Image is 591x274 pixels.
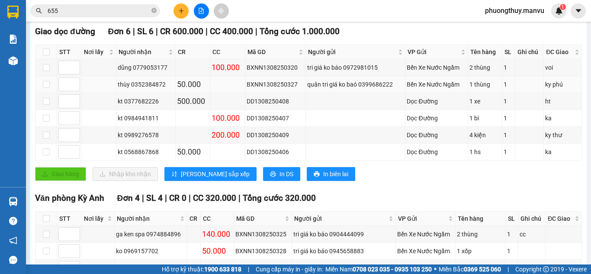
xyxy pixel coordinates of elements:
[506,212,518,226] th: SL
[35,167,86,181] button: uploadGiao hàng
[116,229,186,239] div: ga ken spa 0974884896
[187,212,201,226] th: CR
[405,144,468,161] td: Dọc Đường
[260,26,340,36] span: Tổng cước 1.000.000
[507,263,517,273] div: 1
[504,63,514,72] div: 1
[263,167,300,181] button: printerIn DS
[457,229,504,239] div: 2 thùng
[247,130,304,140] div: DD1308250409
[256,264,323,274] span: Cung cấp máy in - giấy in:
[218,8,224,14] span: aim
[555,7,563,15] img: icon-new-feature
[507,264,509,274] span: |
[469,130,501,140] div: 4 kiện
[434,268,437,271] span: ⚪️
[151,7,157,15] span: close-circle
[407,80,466,89] div: Bến Xe Nước Ngầm
[469,63,501,72] div: 2 thùng
[397,263,454,273] div: Bến Xe Nước Ngầm
[545,113,580,123] div: ka
[118,97,174,106] div: kt 0377682226
[118,80,174,89] div: thùy 0352384872
[202,262,232,274] div: 80.000
[116,246,186,256] div: ko 0969157702
[235,263,290,273] div: BXNN1308250326
[118,113,174,123] div: kt 0984941811
[405,93,468,110] td: Dọc Đường
[502,45,515,59] th: SL
[270,171,276,178] span: printer
[57,212,82,226] th: STT
[255,26,257,36] span: |
[293,263,394,273] div: dung hà tri giá ko báo 0984219686
[178,8,184,14] span: plus
[293,246,394,256] div: tri giá ko báo 0945658883
[193,193,236,203] span: CC 320.000
[405,127,468,144] td: Dọc Đường
[469,113,501,123] div: 1 bì
[405,59,468,76] td: Bến Xe Nước Ngầm
[116,263,186,273] div: hoàng 0987022025
[169,193,186,203] span: CR 0
[397,229,454,239] div: Bến Xe Nước Ngầm
[575,7,582,15] span: caret-down
[545,63,580,72] div: voi
[469,147,501,157] div: 1 hs
[545,80,580,89] div: ky phú
[117,214,178,223] span: Người nhận
[518,212,546,226] th: Ghi chú
[439,264,501,274] span: Miền Bắc
[210,26,253,36] span: CC 400.000
[57,45,82,59] th: STT
[457,263,504,273] div: 1 Kiện pt
[9,56,18,65] img: warehouse-icon
[407,97,466,106] div: Dọc Đường
[407,147,466,157] div: Dọc Đường
[133,26,135,36] span: |
[181,169,250,179] span: [PERSON_NAME] sắp xếp
[212,112,244,124] div: 100.000
[456,212,506,226] th: Tên hàng
[247,97,304,106] div: DD1308250408
[478,5,551,16] span: phuongthuy.manvu
[204,266,241,273] strong: 1900 633 818
[245,93,306,110] td: DD1308250408
[177,146,209,158] div: 50.000
[202,228,232,240] div: 140.000
[160,26,203,36] span: CR 600.000
[236,214,283,223] span: Mã GD
[35,193,104,203] span: Văn phòng Kỳ Anh
[119,47,167,57] span: Người nhận
[162,264,241,274] span: Hỗ trợ kỹ thuật:
[198,8,204,14] span: file-add
[84,214,106,223] span: Nơi lấy
[35,26,95,36] span: Giao dọc đường
[323,169,348,179] span: In biên lai
[245,76,306,93] td: BXNN1308250327
[548,214,573,223] span: ĐC Giao
[396,243,456,260] td: Bến Xe Nước Ngầm
[245,127,306,144] td: DD1308250409
[504,147,514,157] div: 1
[571,3,586,19] button: caret-down
[543,266,549,272] span: copyright
[293,229,394,239] div: tri giá ko báo 0904444099
[210,45,245,59] th: CC
[457,246,504,256] div: 1 xốp
[405,110,468,127] td: Dọc Đường
[189,193,191,203] span: |
[398,214,446,223] span: VP Gửi
[234,226,292,243] td: BXNN1308250325
[464,266,501,273] strong: 0369 525 060
[7,6,19,19] img: logo-vxr
[137,26,154,36] span: SL 6
[201,212,234,226] th: CC
[279,169,293,179] span: In DS
[171,171,177,178] span: sort-ascending
[307,63,404,72] div: tri giá ko báo 0972981015
[247,113,304,123] div: DD1308250407
[560,4,566,10] sup: 1
[515,45,544,59] th: Ghi chú
[314,171,320,178] span: printer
